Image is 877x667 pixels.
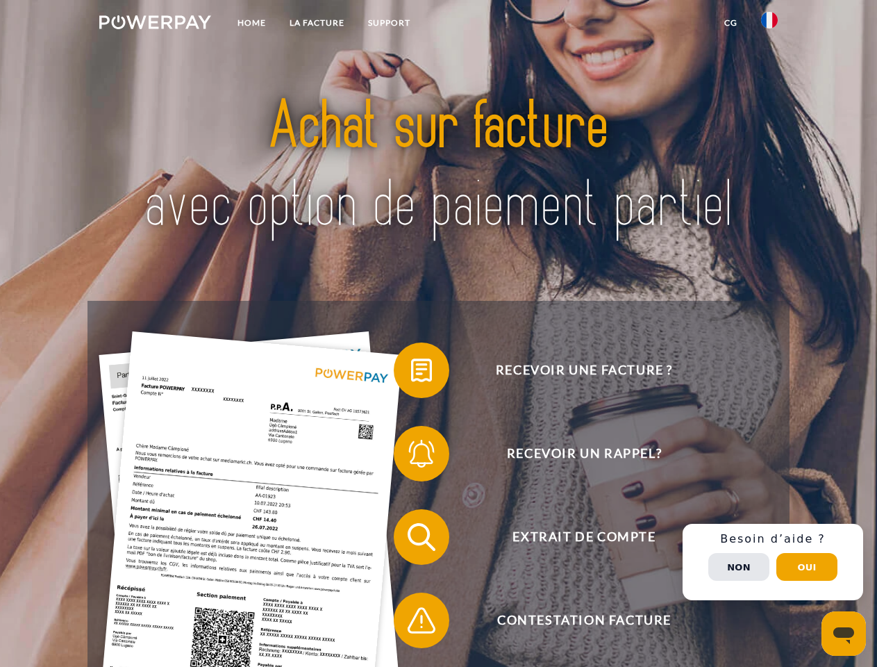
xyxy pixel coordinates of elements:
span: Contestation Facture [414,593,754,648]
h3: Besoin d’aide ? [691,532,855,546]
span: Extrait de compte [414,509,754,565]
a: Support [356,10,422,35]
a: LA FACTURE [278,10,356,35]
button: Non [708,553,769,581]
button: Contestation Facture [394,593,755,648]
img: title-powerpay_fr.svg [133,67,744,266]
img: logo-powerpay-white.svg [99,15,211,29]
img: qb_search.svg [404,520,439,554]
a: CG [712,10,749,35]
button: Recevoir un rappel? [394,426,755,481]
button: Oui [776,553,837,581]
a: Home [226,10,278,35]
span: Recevoir une facture ? [414,343,754,398]
img: qb_warning.svg [404,603,439,638]
button: Recevoir une facture ? [394,343,755,398]
button: Extrait de compte [394,509,755,565]
img: fr [761,12,778,28]
iframe: Bouton de lancement de la fenêtre de messagerie [821,611,866,656]
span: Recevoir un rappel? [414,426,754,481]
img: qb_bill.svg [404,353,439,388]
img: qb_bell.svg [404,436,439,471]
div: Schnellhilfe [683,524,863,600]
